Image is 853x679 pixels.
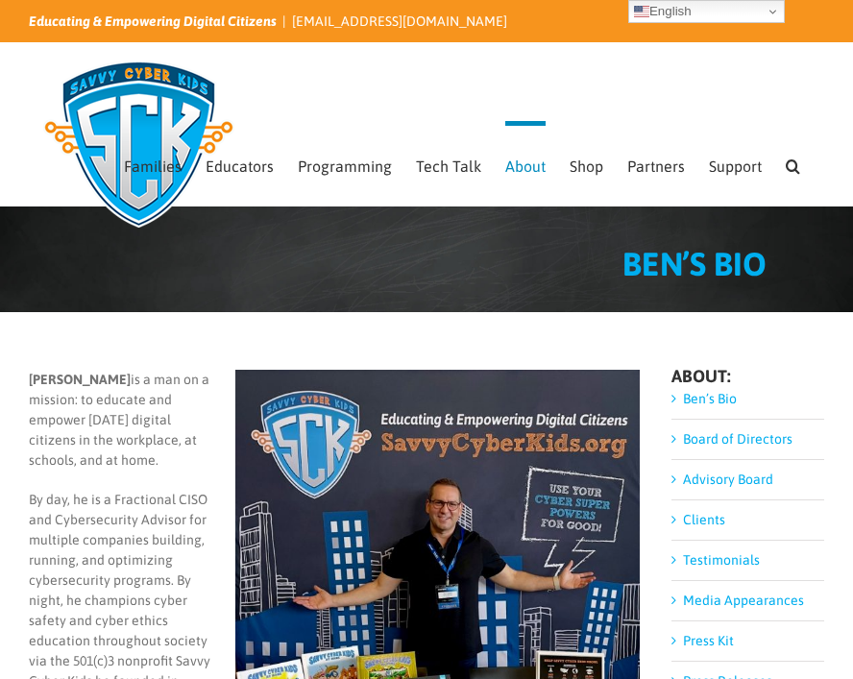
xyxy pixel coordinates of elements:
[683,552,760,568] a: Testimonials
[416,158,481,174] span: Tech Talk
[709,121,762,206] a: Support
[124,121,182,206] a: Families
[505,158,546,174] span: About
[570,158,603,174] span: Shop
[683,593,804,608] a: Media Appearances
[206,121,274,206] a: Educators
[786,121,800,206] a: Search
[627,121,685,206] a: Partners
[671,368,824,385] h4: ABOUT:
[29,48,249,240] img: Savvy Cyber Kids Logo
[505,121,546,206] a: About
[29,13,277,29] i: Educating & Empowering Digital Citizens
[124,121,824,206] nav: Main Menu
[29,370,640,471] p: is a man on a mission: to educate and empower [DATE] digital citizens in the workplace, at school...
[709,158,762,174] span: Support
[206,158,274,174] span: Educators
[416,121,481,206] a: Tech Talk
[298,158,392,174] span: Programming
[627,158,685,174] span: Partners
[683,512,725,527] a: Clients
[622,245,767,282] span: BEN’S BIO
[634,4,649,19] img: en
[29,372,131,387] b: [PERSON_NAME]
[683,391,737,406] a: Ben’s Bio
[683,472,773,487] a: Advisory Board
[292,13,507,29] a: [EMAIL_ADDRESS][DOMAIN_NAME]
[683,431,792,447] a: Board of Directors
[570,121,603,206] a: Shop
[298,121,392,206] a: Programming
[124,158,182,174] span: Families
[683,633,734,648] a: Press Kit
